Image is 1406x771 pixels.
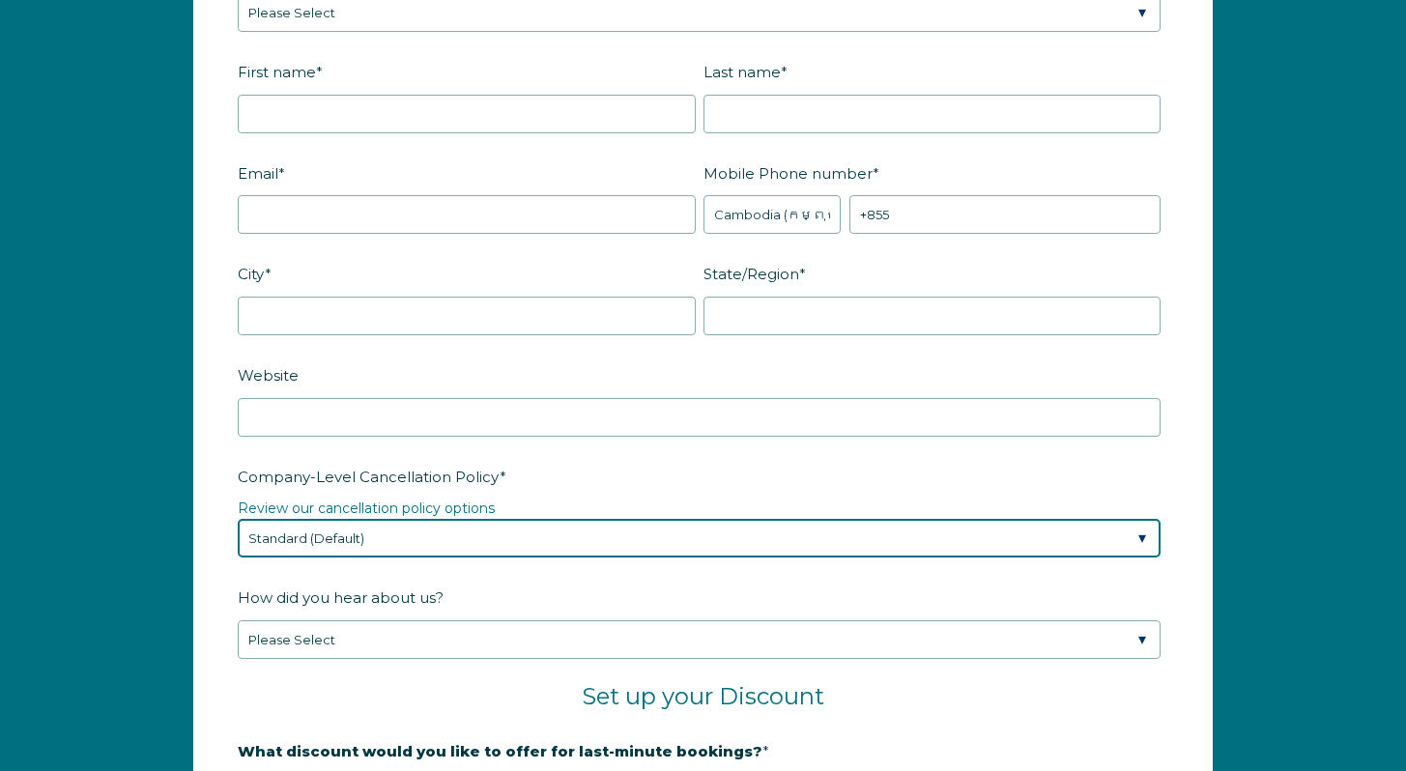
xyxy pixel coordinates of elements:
[238,500,495,517] a: Review our cancellation policy options
[238,259,265,289] span: City
[703,158,873,188] span: Mobile Phone number
[238,158,278,188] span: Email
[238,462,500,492] span: Company-Level Cancellation Policy
[238,57,316,87] span: First name
[238,742,762,760] strong: What discount would you like to offer for last-minute bookings?
[238,583,444,613] span: How did you hear about us?
[582,682,824,710] span: Set up your Discount
[703,259,799,289] span: State/Region
[238,360,299,390] span: Website
[703,57,781,87] span: Last name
